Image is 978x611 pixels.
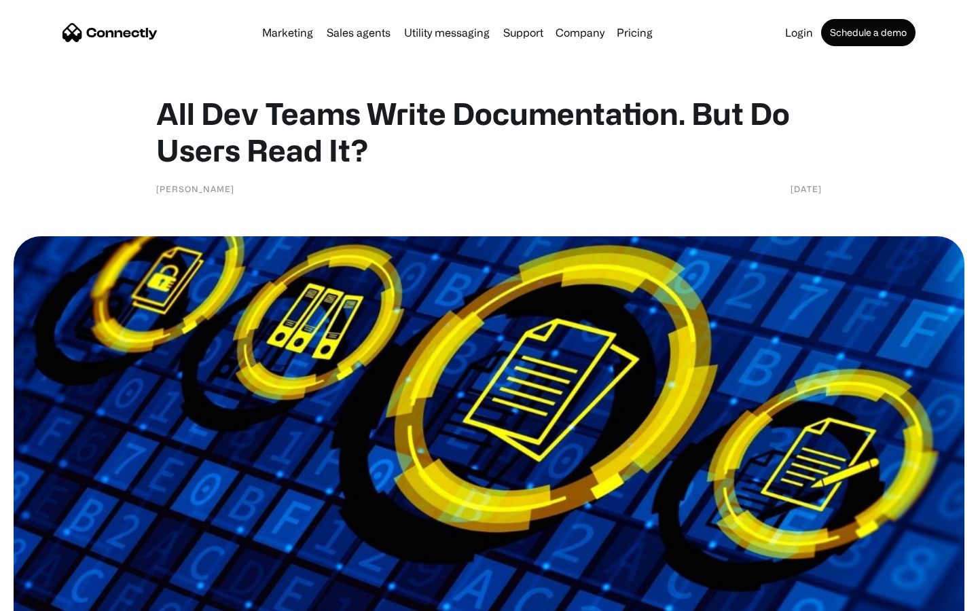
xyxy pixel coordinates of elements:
[791,182,822,196] div: [DATE]
[399,27,495,38] a: Utility messaging
[14,587,81,606] aside: Language selected: English
[156,182,234,196] div: [PERSON_NAME]
[156,95,822,168] h1: All Dev Teams Write Documentation. But Do Users Read It?
[821,19,916,46] a: Schedule a demo
[27,587,81,606] ul: Language list
[321,27,396,38] a: Sales agents
[611,27,658,38] a: Pricing
[498,27,549,38] a: Support
[257,27,319,38] a: Marketing
[556,23,604,42] div: Company
[780,27,818,38] a: Login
